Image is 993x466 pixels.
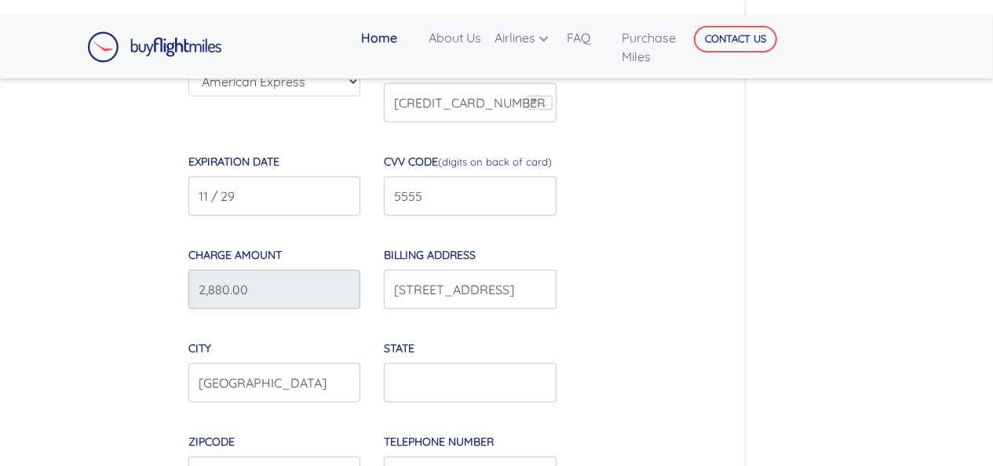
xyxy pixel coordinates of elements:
a: Home [355,22,422,53]
a: Buy Flight Miles Logo [87,27,222,67]
label: ZipCode [188,434,235,450]
a: About Us [422,22,488,53]
a: FAQ [560,22,615,53]
input: MM / YY [188,177,360,216]
label: Expiration Date [188,154,279,170]
img: Buy Flight Miles Logo [87,31,222,63]
a: Purchase Miles [615,22,701,72]
span: (digits on back of card) [438,155,552,168]
label: Charge Amount [188,247,282,264]
label: Billing Address [384,247,476,264]
button: CONTACT US [694,26,777,53]
label: State [384,340,414,357]
label: Telephone Number [384,434,494,450]
label: CVV Code [384,154,552,170]
a: Airlines [488,22,560,53]
label: City [188,340,211,357]
input: 0000 0000 0000 0000 [384,83,556,122]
